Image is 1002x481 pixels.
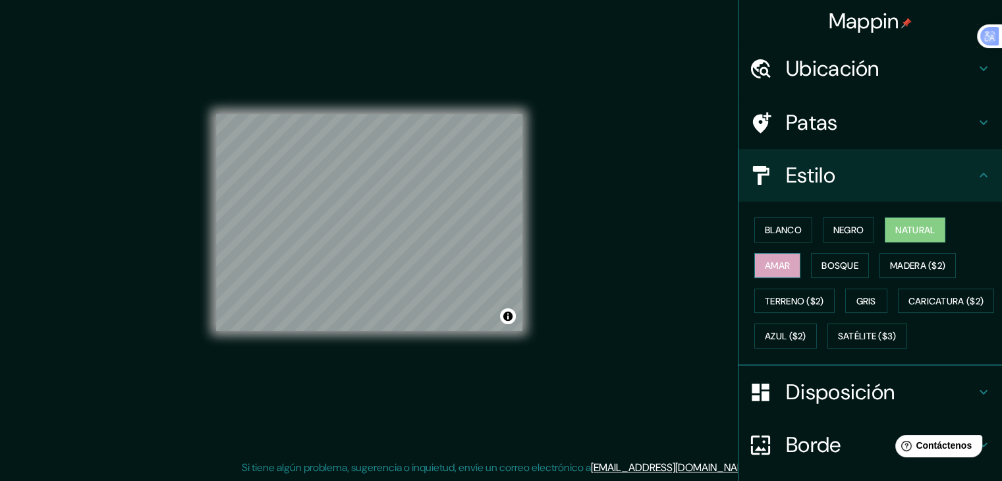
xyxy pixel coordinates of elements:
[823,217,875,242] button: Negro
[786,378,895,406] font: Disposición
[901,18,912,28] img: pin-icon.png
[765,224,802,236] font: Blanco
[879,253,956,278] button: Madera ($2)
[242,461,591,474] font: Si tiene algún problema, sugerencia o inquietud, envíe un correo electrónico a
[765,295,824,307] font: Terreno ($2)
[738,149,1002,202] div: Estilo
[856,295,876,307] font: Gris
[821,260,858,271] font: Bosque
[895,224,935,236] font: Natural
[833,224,864,236] font: Negro
[500,308,516,324] button: Activar o desactivar atribución
[754,324,817,349] button: Azul ($2)
[908,295,984,307] font: Caricatura ($2)
[827,324,907,349] button: Satélite ($3)
[890,260,945,271] font: Madera ($2)
[786,431,841,459] font: Borde
[591,461,754,474] a: [EMAIL_ADDRESS][DOMAIN_NAME]
[765,331,806,343] font: Azul ($2)
[765,260,790,271] font: Amar
[898,289,995,314] button: Caricatura ($2)
[885,217,945,242] button: Natural
[786,55,879,82] font: Ubicación
[754,289,835,314] button: Terreno ($2)
[738,42,1002,95] div: Ubicación
[738,366,1002,418] div: Disposición
[845,289,887,314] button: Gris
[786,109,838,136] font: Patas
[811,253,869,278] button: Bosque
[885,430,988,467] iframe: Lanzador de widgets de ayuda
[738,418,1002,471] div: Borde
[216,114,522,331] canvas: Mapa
[738,96,1002,149] div: Patas
[754,253,800,278] button: Amar
[754,217,812,242] button: Blanco
[829,7,899,35] font: Mappin
[786,161,835,189] font: Estilo
[838,331,897,343] font: Satélite ($3)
